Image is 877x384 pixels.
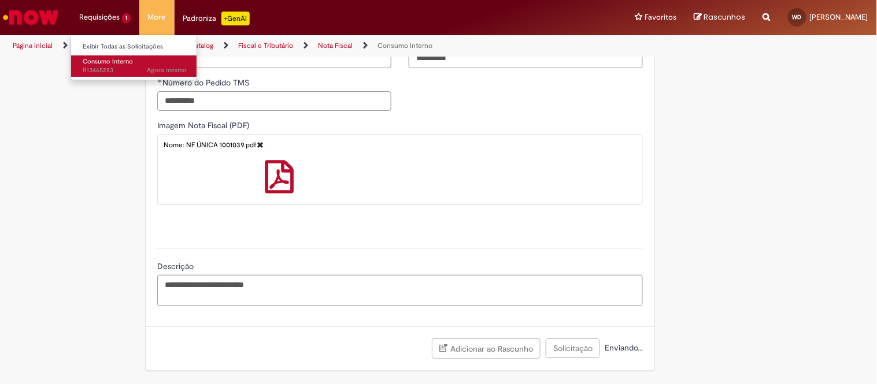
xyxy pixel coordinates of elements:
[79,12,120,23] span: Requisições
[810,12,868,22] span: [PERSON_NAME]
[161,140,639,154] div: Nome: NF ÚNICA 1001039.pdf
[71,55,198,77] a: Aberto R13465283 : Consumo Interno
[157,120,251,131] span: Imagem Nota Fiscal (PDF)
[704,12,746,23] span: Rascunhos
[645,12,677,23] span: Favoritos
[83,57,133,66] span: Consumo Interno
[147,66,187,74] time: 30/08/2025 19:22:30
[157,275,643,306] textarea: Descrição
[9,35,576,57] ul: Trilhas de página
[157,261,196,271] span: Descrição
[257,141,264,148] a: Delete
[148,12,166,23] span: More
[83,66,187,75] span: R13465283
[602,342,643,353] span: Enviando...
[71,40,198,53] a: Exibir Todas as Solicitações
[122,13,131,23] span: 1
[183,12,250,25] div: Padroniza
[157,49,391,68] input: Local de Retirada
[318,41,353,50] a: Nota Fiscal
[157,91,391,111] input: Número do Pedido TMS
[157,78,162,83] span: Obrigatório Preenchido
[1,6,61,29] img: ServiceNow
[221,12,250,25] p: +GenAi
[13,41,53,50] a: Página inicial
[378,41,432,50] a: Consumo Interno
[694,12,746,23] a: Rascunhos
[147,66,187,74] span: Agora mesmo
[238,41,293,50] a: Fiscal e Tributário
[793,13,802,21] span: WD
[162,77,251,88] span: Número do Pedido TMS
[409,49,643,68] input: Local de Entrega
[71,35,197,80] ul: Requisições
